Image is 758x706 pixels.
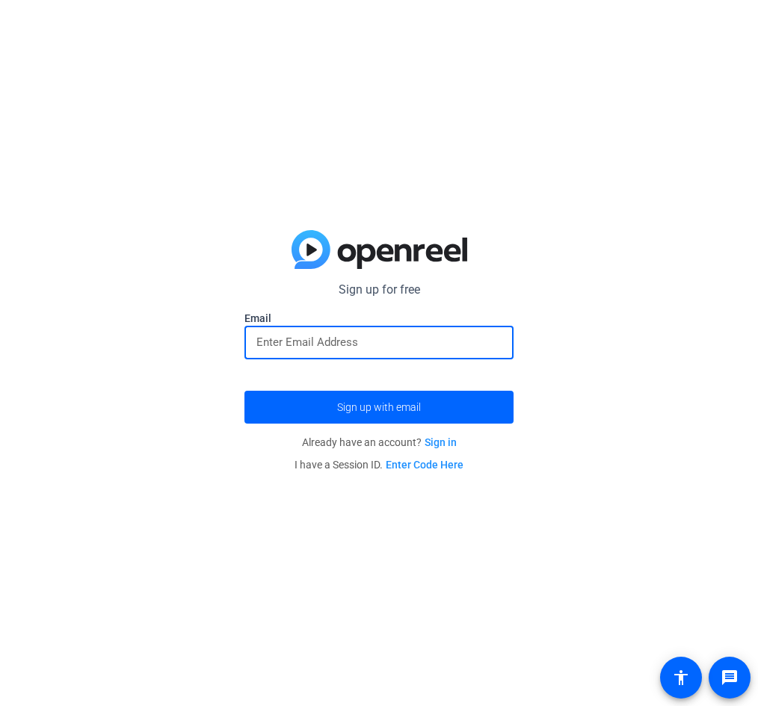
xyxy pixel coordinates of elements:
mat-icon: accessibility [672,669,690,687]
img: blue-gradient.svg [292,230,467,269]
input: Enter Email Address [256,333,502,351]
label: Email [244,311,514,326]
p: Sign up for free [244,281,514,299]
a: Enter Code Here [386,459,463,471]
a: Sign in [425,436,457,448]
span: I have a Session ID. [295,459,463,471]
button: Sign up with email [244,391,514,424]
span: Already have an account? [302,436,457,448]
mat-icon: message [721,669,739,687]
